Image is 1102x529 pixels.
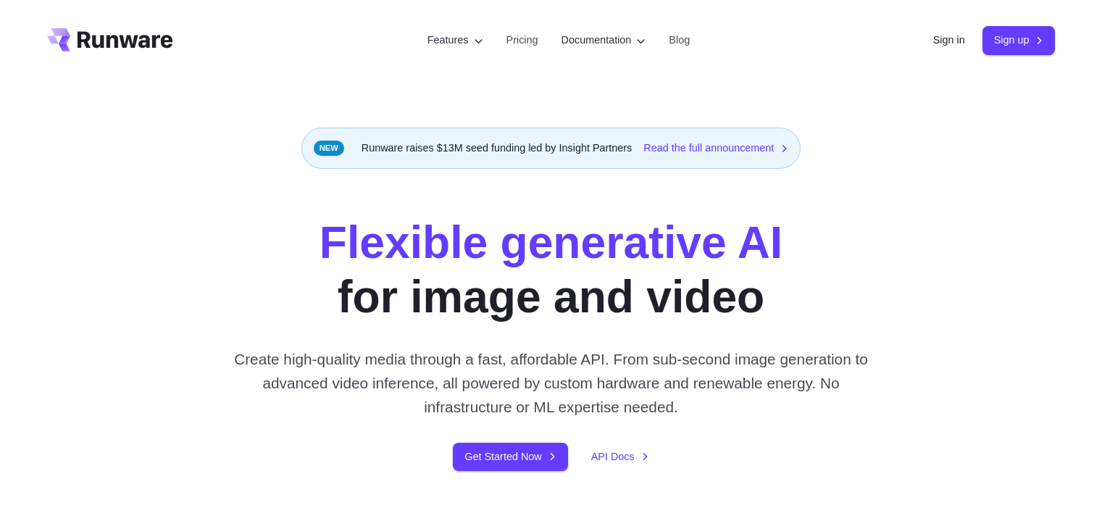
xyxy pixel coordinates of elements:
[933,32,965,49] a: Sign in
[427,32,483,49] label: Features
[320,215,782,324] h1: for image and video
[562,32,646,49] label: Documentation
[228,347,874,420] p: Create high-quality media through a fast, affordable API. From sub-second image generation to adv...
[643,140,788,157] a: Read the full announcement
[320,217,782,267] strong: Flexible generative AI
[669,32,690,49] a: Blog
[453,443,567,471] a: Get Started Now
[47,28,173,51] a: Go to /
[506,32,538,49] a: Pricing
[982,26,1056,54] a: Sign up
[301,128,801,169] div: Runware raises $13M seed funding led by Insight Partners
[591,449,649,465] a: API Docs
